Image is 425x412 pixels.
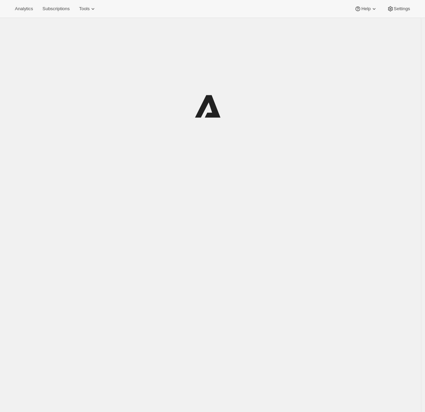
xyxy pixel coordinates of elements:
span: Help [361,6,370,12]
button: Help [350,4,381,14]
button: Tools [75,4,100,14]
button: Subscriptions [38,4,74,14]
span: Tools [79,6,90,12]
span: Analytics [15,6,33,12]
button: Settings [383,4,414,14]
span: Subscriptions [42,6,70,12]
button: Analytics [11,4,37,14]
span: Settings [394,6,410,12]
